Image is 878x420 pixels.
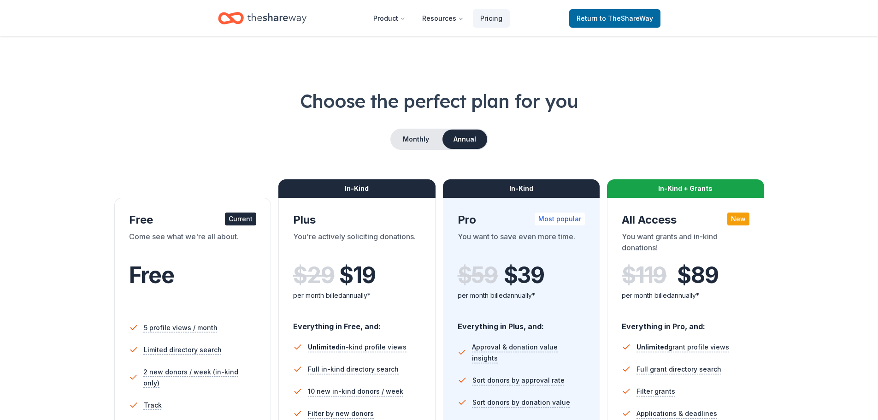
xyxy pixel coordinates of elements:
[636,343,729,351] span: grant profile views
[129,261,174,289] span: Free
[366,7,510,29] nav: Main
[458,313,585,332] div: Everything in Plus, and:
[144,344,222,355] span: Limited directory search
[472,342,585,364] span: Approval & donation value insights
[569,9,660,28] a: Returnto TheShareWay
[636,408,717,419] span: Applications & deadlines
[218,7,306,29] a: Home
[504,262,544,288] span: $ 39
[458,290,585,301] div: per month billed annually*
[443,179,600,198] div: In-Kind
[308,343,340,351] span: Unlimited
[677,262,718,288] span: $ 89
[293,213,421,227] div: Plus
[391,130,441,149] button: Monthly
[458,231,585,257] div: You want to save even more time.
[415,9,471,28] button: Resources
[308,386,403,397] span: 10 new in-kind donors / week
[622,290,749,301] div: per month billed annually*
[472,397,570,408] span: Sort donors by donation value
[442,130,487,149] button: Annual
[339,262,375,288] span: $ 19
[535,213,585,225] div: Most popular
[577,13,653,24] span: Return
[727,213,749,225] div: New
[37,88,841,114] h1: Choose the perfect plan for you
[636,343,668,351] span: Unlimited
[622,213,749,227] div: All Access
[636,364,721,375] span: Full grant directory search
[144,322,218,333] span: 5 profile views / month
[293,313,421,332] div: Everything in Free, and:
[473,9,510,28] a: Pricing
[308,408,374,419] span: Filter by new donors
[458,213,585,227] div: Pro
[472,375,565,386] span: Sort donors by approval rate
[622,313,749,332] div: Everything in Pro, and:
[225,213,256,225] div: Current
[144,400,162,411] span: Track
[129,231,257,257] div: Come see what we're all about.
[308,343,407,351] span: in-kind profile views
[293,290,421,301] div: per month billed annually*
[293,231,421,257] div: You're actively soliciting donations.
[278,179,436,198] div: In-Kind
[600,14,653,22] span: to TheShareWay
[622,231,749,257] div: You want grants and in-kind donations!
[366,9,413,28] button: Product
[607,179,764,198] div: In-Kind + Grants
[129,213,257,227] div: Free
[636,386,675,397] span: Filter grants
[308,364,399,375] span: Full in-kind directory search
[143,367,256,389] span: 2 new donors / week (in-kind only)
